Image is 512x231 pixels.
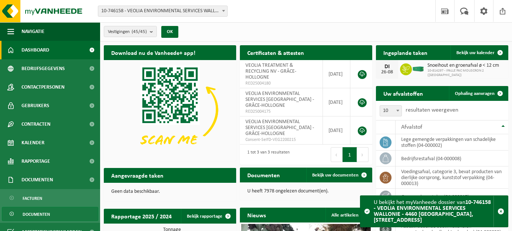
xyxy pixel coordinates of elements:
[22,171,53,189] span: Documenten
[22,78,65,96] span: Contactpersonen
[98,6,228,17] span: 10-746158 - VEOLIA ENVIRONMENTAL SERVICES WALLONIE - 4460 GRÂCE-HOLLOGNE, RUE DE L'AVENIR 22
[376,45,435,60] h2: Ingeplande taken
[455,91,495,96] span: Ophaling aanvragen
[427,63,505,69] span: Snoeihout en groenafval ø < 12 cm
[380,105,402,116] span: 10
[245,119,314,136] span: VEOLIA ENVIRONMENTAL SERVICES [GEOGRAPHIC_DATA] - GRÂCE-HOLLOGNE
[2,191,98,205] a: Facturen
[376,86,430,100] h2: Uw afvalstoffen
[396,151,508,166] td: bedrijfsrestafval (04-000008)
[343,147,357,162] button: 1
[374,199,491,223] strong: 10-746158 - VEOLIA ENVIRONMENTAL SERVICES WALLONIE - 4460 [GEOGRAPHIC_DATA], [STREET_ADDRESS]
[323,88,350,116] td: [DATE]
[247,189,365,194] p: U heeft 7978 ongelezen document(en).
[245,80,317,86] span: RED25004180
[380,106,402,116] span: 10
[104,168,171,182] h2: Aangevraagde taken
[357,147,369,162] button: Next
[2,207,98,221] a: Documenten
[240,45,311,60] h2: Certificaten & attesten
[181,209,235,224] a: Bekijk rapportage
[104,26,157,37] button: Vestigingen(45/45)
[22,22,44,41] span: Navigatie
[22,152,50,171] span: Rapportage
[161,26,178,38] button: OK
[374,196,493,227] div: U bekijkt het myVanheede dossier van
[450,45,508,60] a: Bekijk uw kalender
[326,208,371,222] a: Alle artikelen
[23,207,50,221] span: Documenten
[401,124,422,130] span: Afvalstof
[98,6,227,16] span: 10-746158 - VEOLIA ENVIRONMENTAL SERVICES WALLONIE - 4460 GRÂCE-HOLLOGNE, RUE DE L'AVENIR 22
[111,189,229,194] p: Geen data beschikbaar.
[331,147,343,162] button: Previous
[456,50,495,55] span: Bekijk uw kalender
[104,209,179,223] h2: Rapportage 2025 / 2024
[245,63,296,80] span: VEOLIA TREATMENT & RECYCLING NV - GRÂCE-HOLLOGNE
[449,86,508,101] a: Ophaling aanvragen
[240,168,287,182] h2: Documenten
[23,191,42,205] span: Facturen
[104,45,203,60] h2: Download nu de Vanheede+ app!
[406,107,458,113] label: resultaten weergeven
[108,26,147,37] span: Vestigingen
[396,134,508,151] td: lege gemengde verpakkingen van schadelijke stoffen (04-000002)
[245,137,317,143] span: Consent-SelfD-VEG2200215
[244,146,290,163] div: 1 tot 3 van 3 resultaten
[396,166,508,189] td: voedingsafval, categorie 3, bevat producten van dierlijke oorsprong, kunststof verpakking (04-000...
[240,208,273,222] h2: Nieuws
[323,60,350,88] td: [DATE]
[380,70,394,75] div: 26-08
[22,59,65,78] span: Bedrijfsgegevens
[22,133,44,152] span: Kalender
[22,96,49,115] span: Gebruikers
[380,64,394,70] div: DI
[396,189,508,205] td: gemengde metalen (04-000017)
[306,168,371,182] a: Bekijk uw documenten
[104,60,236,159] img: Download de VHEPlus App
[22,41,49,59] span: Dashboard
[245,91,314,108] span: VEOLIA ENVIRONMENTAL SERVICES [GEOGRAPHIC_DATA] - GRÂCE-HOLLOGNE
[412,65,425,72] img: HK-XC-30-GN-00
[22,115,50,133] span: Contracten
[312,173,359,178] span: Bekijk uw documenten
[427,69,505,77] span: 10-814297 - IPALLE PAC MOUSCRON 2 ([GEOGRAPHIC_DATA])
[323,116,350,145] td: [DATE]
[245,109,317,115] span: RED25004175
[132,29,147,34] count: (45/45)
